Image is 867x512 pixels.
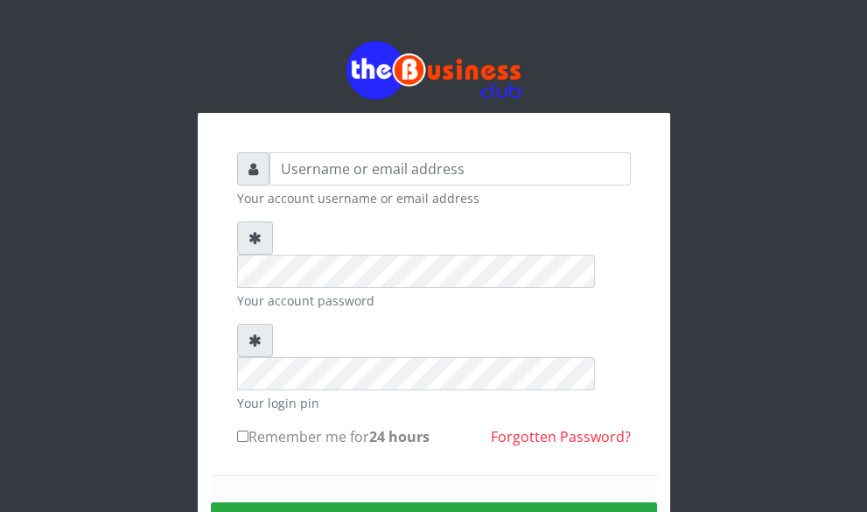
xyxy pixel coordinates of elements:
label: Remember me for [237,426,430,447]
small: Your account username or email address [237,189,631,207]
b: 24 hours [369,427,430,446]
small: Your account password [237,291,631,310]
a: Forgotten Password? [491,427,631,446]
input: Remember me for24 hours [237,431,248,442]
input: Username or email address [269,152,631,186]
small: Your login pin [237,394,631,412]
